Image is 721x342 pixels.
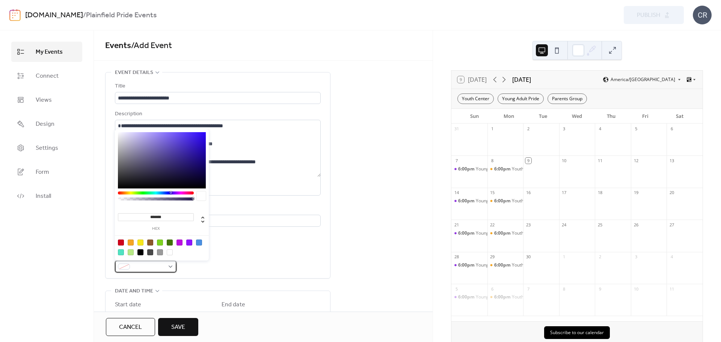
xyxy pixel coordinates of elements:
div: 14 [454,190,459,196]
span: Install [36,192,51,201]
div: 9 [525,158,531,163]
div: Young Adult Pride [451,198,487,204]
div: #4A4A4A [147,249,153,255]
div: 27 [669,222,674,227]
div: #F5A623 [128,240,134,246]
div: 18 [597,190,603,196]
a: [DOMAIN_NAME] [25,8,83,23]
div: 15 [490,190,495,196]
div: 5 [454,286,459,292]
div: Parents Group [548,93,587,104]
div: 21 [454,222,459,227]
div: 8 [490,158,495,163]
span: Date and time [115,287,153,296]
a: My Events [11,42,82,62]
span: 6:00pm [494,294,512,300]
a: Views [11,90,82,110]
div: #8B572A [147,240,153,246]
div: Sun [457,109,492,124]
div: Young Adult Pride [451,294,487,300]
div: Youth Center [512,198,539,204]
a: Events [105,38,131,54]
label: hex [118,227,194,231]
div: 10 [561,158,567,163]
div: 2 [597,254,603,260]
div: Young Adult Pride [476,262,513,268]
div: 24 [561,222,567,227]
div: #F8E71C [137,240,143,246]
div: #D0021B [118,240,124,246]
span: / Add Event [131,38,172,54]
span: Cancel [119,323,142,332]
div: #FFFFFF [167,249,173,255]
div: 29 [490,254,495,260]
div: 1 [490,126,495,131]
div: 11 [669,286,674,292]
div: Young Adult Pride [476,294,513,300]
div: #50E3C2 [118,249,124,255]
div: Mon [492,109,526,124]
span: Date [222,311,233,320]
div: Youth Center [512,230,539,237]
span: 6:00pm [494,230,512,237]
div: Young Adult Pride [498,93,544,104]
div: Location [115,205,319,214]
div: 3 [561,126,567,131]
div: CR [693,6,712,24]
div: End date [222,300,245,309]
div: #9B9B9B [157,249,163,255]
span: 6:00pm [494,166,512,172]
div: #BD10E0 [176,240,183,246]
div: Title [115,82,319,91]
div: Youth Center [512,294,539,300]
div: 16 [525,190,531,196]
div: Youth Center [487,166,523,172]
div: 2 [525,126,531,131]
span: America/[GEOGRAPHIC_DATA] [611,77,675,82]
div: 22 [490,222,495,227]
div: Youth Center [487,230,523,237]
div: Youth Center [512,262,539,268]
div: Young Adult Pride [451,230,487,237]
b: / [83,8,86,23]
div: [DATE] [512,75,531,84]
span: 6:00pm [458,166,476,172]
div: 9 [597,286,603,292]
div: 17 [561,190,567,196]
span: Views [36,96,52,105]
div: Young Adult Pride [476,230,513,237]
div: Young Adult Pride [476,166,513,172]
div: 8 [561,286,567,292]
div: #000000 [137,249,143,255]
a: Settings [11,138,82,158]
span: Event details [115,68,153,77]
a: Form [11,162,82,182]
div: 12 [633,158,639,163]
span: Form [36,168,49,177]
span: 6:00pm [458,294,476,300]
div: 20 [669,190,674,196]
span: My Events [36,48,63,57]
div: Young Adult Pride [451,166,487,172]
div: 7 [525,286,531,292]
div: #7ED321 [157,240,163,246]
div: Young Adult Pride [451,262,487,268]
div: Youth Center [512,166,539,172]
div: Wed [560,109,594,124]
div: 11 [597,158,603,163]
a: Design [11,114,82,134]
div: 13 [669,158,674,163]
div: 31 [454,126,459,131]
div: 1 [561,254,567,260]
span: Save [171,323,185,332]
div: 26 [633,222,639,227]
a: Cancel [106,318,155,336]
div: 7 [454,158,459,163]
div: Start date [115,300,141,309]
div: Description [115,110,319,119]
span: Connect [36,72,59,81]
div: Youth Center [487,198,523,204]
div: 4 [597,126,603,131]
div: 3 [633,254,639,260]
a: Install [11,186,82,206]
